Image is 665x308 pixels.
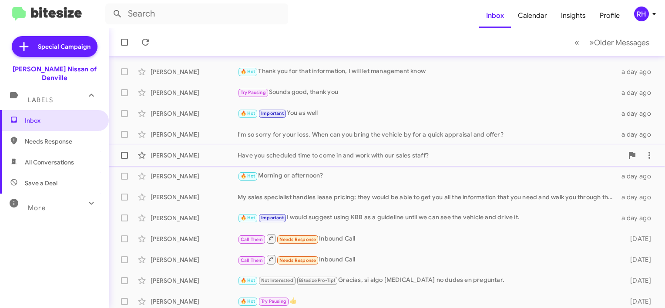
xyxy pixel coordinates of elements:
a: Insights [554,3,593,28]
span: More [28,204,46,212]
span: 🔥 Hot [241,278,255,283]
div: [DATE] [619,234,658,243]
button: Previous [569,33,584,51]
div: Have you scheduled time to come in and work with our sales staff? [238,151,623,160]
a: Profile [593,3,627,28]
span: Not Interested [261,278,293,283]
div: [PERSON_NAME] [151,109,238,118]
div: Sounds good, thank you [238,87,619,97]
div: [PERSON_NAME] [151,67,238,76]
span: Important [261,215,284,221]
a: Inbox [479,3,511,28]
div: a day ago [619,67,658,76]
div: My sales specialist handles lease pricing; they would be able to get you all the information that... [238,193,619,201]
span: Special Campaign [38,42,91,51]
button: Next [584,33,655,51]
div: [PERSON_NAME] [151,255,238,264]
div: 👍 [238,296,619,306]
span: Try Pausing [241,90,266,95]
div: [PERSON_NAME] [151,234,238,243]
div: I would suggest using KBB as a guideline until we can see the vehicle and drive it. [238,213,619,223]
div: a day ago [619,109,658,118]
div: a day ago [619,172,658,181]
span: 🔥 Hot [241,215,255,221]
span: Older Messages [594,38,649,47]
div: Morning or afternoon? [238,171,619,181]
a: Calendar [511,3,554,28]
span: Bitesize Pro-Tip! [299,278,335,283]
button: RH [627,7,655,21]
span: Important [261,110,284,116]
div: [PERSON_NAME] [151,276,238,285]
div: [PERSON_NAME] [151,193,238,201]
div: [PERSON_NAME] [151,130,238,139]
div: [PERSON_NAME] [151,151,238,160]
div: a day ago [619,88,658,97]
div: [DATE] [619,255,658,264]
span: Inbox [25,116,99,125]
div: [DATE] [619,297,658,306]
div: You as well [238,108,619,118]
span: Call Them [241,237,263,242]
span: 🔥 Hot [241,69,255,74]
span: Needs Response [279,258,316,263]
div: Thank you for that information, I will let management know [238,67,619,77]
div: [PERSON_NAME] [151,214,238,222]
span: 🔥 Hot [241,298,255,304]
div: a day ago [619,193,658,201]
div: [PERSON_NAME] [151,88,238,97]
span: 🔥 Hot [241,110,255,116]
span: « [574,37,579,48]
span: All Conversations [25,158,74,167]
div: Inbound Call [238,254,619,265]
div: I'm so sorry for your loss. When can you bring the vehicle by for a quick appraisal and offer? [238,130,619,139]
span: Needs Response [279,237,316,242]
span: Labels [28,96,53,104]
div: Gracias, si algo [MEDICAL_DATA] no dudes en preguntar. [238,275,619,285]
span: Save a Deal [25,179,57,187]
nav: Page navigation example [570,33,655,51]
span: Call Them [241,258,263,263]
div: [PERSON_NAME] [151,297,238,306]
div: [PERSON_NAME] [151,172,238,181]
div: a day ago [619,214,658,222]
span: » [589,37,594,48]
div: Inbound Call [238,233,619,244]
span: 🔥 Hot [241,173,255,179]
div: a day ago [619,130,658,139]
a: Special Campaign [12,36,97,57]
div: [DATE] [619,276,658,285]
span: Try Pausing [261,298,286,304]
span: Needs Response [25,137,99,146]
input: Search [105,3,288,24]
div: RH [634,7,649,21]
